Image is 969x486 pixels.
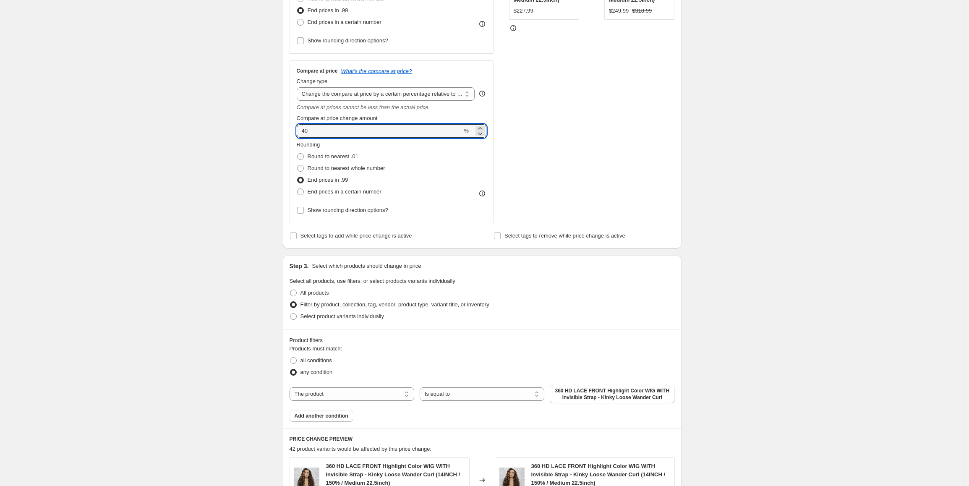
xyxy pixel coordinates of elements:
div: help [478,89,486,98]
span: Select all products, use filters, or select products variants individually [290,278,455,284]
p: Select which products should change in price [312,262,421,270]
div: $227.99 [514,7,533,15]
span: 360 HD LACE FRONT Highlight Color WIG WITH Invisible Strap - Kinky Loose Wander Curl [555,387,669,401]
span: End prices in a certain number [308,188,381,195]
button: Add another condition [290,410,353,422]
span: Compare at price change amount [297,115,378,121]
span: End prices in a certain number [308,19,381,25]
span: End prices in .99 [308,177,348,183]
span: Rounding [297,141,320,148]
span: all conditions [300,357,332,363]
div: $249.99 [609,7,629,15]
button: What's the compare at price? [341,68,412,74]
div: Product filters [290,336,675,345]
span: Round to nearest .01 [308,153,358,159]
span: Round to nearest whole number [308,165,385,171]
i: Compare at prices cannot be less than the actual price. [297,104,430,110]
h3: Compare at price [297,68,338,74]
span: Select tags to remove while price change is active [504,233,625,239]
span: Select tags to add while price change is active [300,233,412,239]
span: 360 HD LACE FRONT Highlight Color WIG WITH Invisible Strap - Kinky Loose Wander Curl (14INCH / 15... [531,463,666,486]
button: 360 HD LACE FRONT Highlight Color WIG WITH Invisible Strap - Kinky Loose Wander Curl [550,385,674,403]
span: Show rounding direction options? [308,207,388,213]
strike: $318.99 [632,7,652,15]
h2: Step 3. [290,262,309,270]
span: % [464,128,469,134]
span: Select product variants individually [300,313,384,319]
span: Add another condition [295,413,348,419]
h6: PRICE CHANGE PREVIEW [290,436,675,442]
span: any condition [300,369,333,375]
span: Filter by product, collection, tag, vendor, product type, variant title, or inventory [300,301,489,308]
span: 42 product variants would be affected by this price change: [290,446,432,452]
span: Products must match: [290,345,342,352]
input: 20 [297,124,462,138]
span: All products [300,290,329,296]
span: End prices in .99 [308,7,348,13]
span: 360 HD LACE FRONT Highlight Color WIG WITH Invisible Strap - Kinky Loose Wander Curl (14INCH / 15... [326,463,460,486]
span: Show rounding direction options? [308,37,388,44]
span: Change type [297,78,328,84]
